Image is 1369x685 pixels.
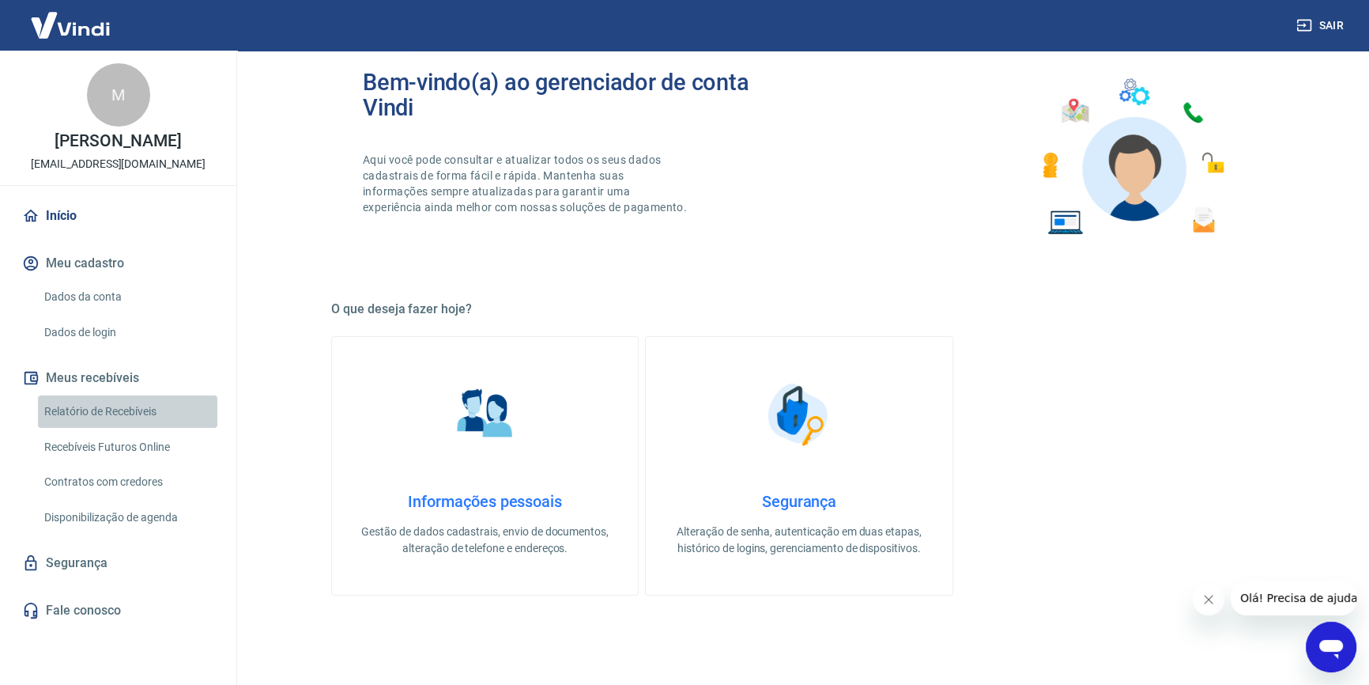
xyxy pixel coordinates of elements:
img: Imagem de um avatar masculino com diversos icones exemplificando as funcionalidades do gerenciado... [1028,70,1235,244]
a: Recebíveis Futuros Online [38,431,217,464]
span: Olá! Precisa de ajuda? [9,11,133,24]
img: Informações pessoais [446,375,525,454]
a: Segurança [19,546,217,581]
a: Relatório de Recebíveis [38,395,217,428]
iframe: Botão para abrir a janela de mensagens [1306,622,1356,672]
a: Fale conosco [19,593,217,628]
p: [PERSON_NAME] [55,133,181,149]
a: Dados de login [38,316,217,349]
h2: Bem-vindo(a) ao gerenciador de conta Vindi [363,70,799,120]
button: Meu cadastro [19,246,217,281]
h5: O que deseja fazer hoje? [331,301,1267,317]
p: [EMAIL_ADDRESS][DOMAIN_NAME] [31,156,206,172]
a: SegurançaSegurançaAlteração de senha, autenticação em duas etapas, histórico de logins, gerenciam... [645,336,952,596]
img: Vindi [19,1,122,49]
h4: Segurança [671,492,926,511]
a: Dados da conta [38,281,217,313]
a: Disponibilização de agenda [38,501,217,534]
iframe: Fechar mensagem [1193,584,1224,615]
p: Alteração de senha, autenticação em duas etapas, histórico de logins, gerenciamento de dispositivos. [671,524,926,557]
h4: Informações pessoais [357,492,613,511]
p: Gestão de dados cadastrais, envio de documentos, alteração de telefone e endereços. [357,524,613,557]
a: Início [19,199,217,233]
button: Sair [1293,11,1350,40]
a: Contratos com credores [38,466,217,498]
div: M [87,63,150,127]
img: Segurança [760,375,839,454]
iframe: Mensagem da empresa [1231,581,1356,615]
p: Aqui você pode consultar e atualizar todos os seus dados cadastrais de forma fácil e rápida. Mant... [363,152,690,215]
a: Informações pessoaisInformações pessoaisGestão de dados cadastrais, envio de documentos, alteraçã... [331,336,639,596]
button: Meus recebíveis [19,361,217,395]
